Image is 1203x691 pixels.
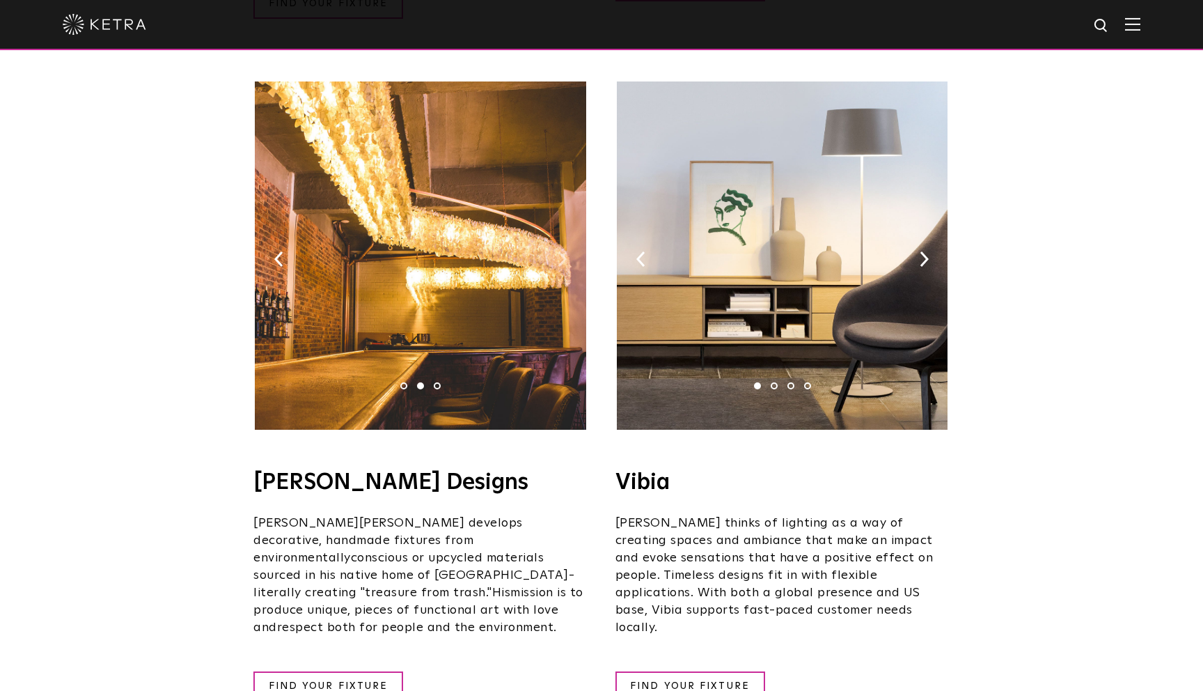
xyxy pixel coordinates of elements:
span: mission is to produce unique, pieces of functional art with love and [253,587,583,634]
img: arrow-left-black.svg [274,251,283,267]
img: search icon [1093,17,1110,35]
span: [PERSON_NAME] [253,517,359,529]
span: [PERSON_NAME] [359,517,465,529]
img: arrow-right-black.svg [920,251,929,267]
img: arrow-left-black.svg [636,251,645,267]
p: [PERSON_NAME] thinks of lighting as a way of creating spaces and ambiance that make an impact and... [615,515,950,637]
span: His [492,587,511,599]
span: develops decorative, handmade fixtures from environmentally [253,517,523,564]
img: arrow-right-black.svg [558,251,567,267]
span: respect both for people and the environment. [277,621,557,634]
span: conscious or upcycled materials sourced in his native home of [GEOGRAPHIC_DATA]- literally creati... [253,552,574,599]
img: Hamburger%20Nav.svg [1125,17,1140,31]
img: Pikus_KetraReadySolutions-03.jpg [255,81,585,430]
h4: Vibia [615,472,950,494]
img: VIBIA_KetraReadySolutions-02.jpg [617,81,948,430]
img: ketra-logo-2019-white [63,14,146,35]
h4: [PERSON_NAME] Designs​ [253,472,588,494]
